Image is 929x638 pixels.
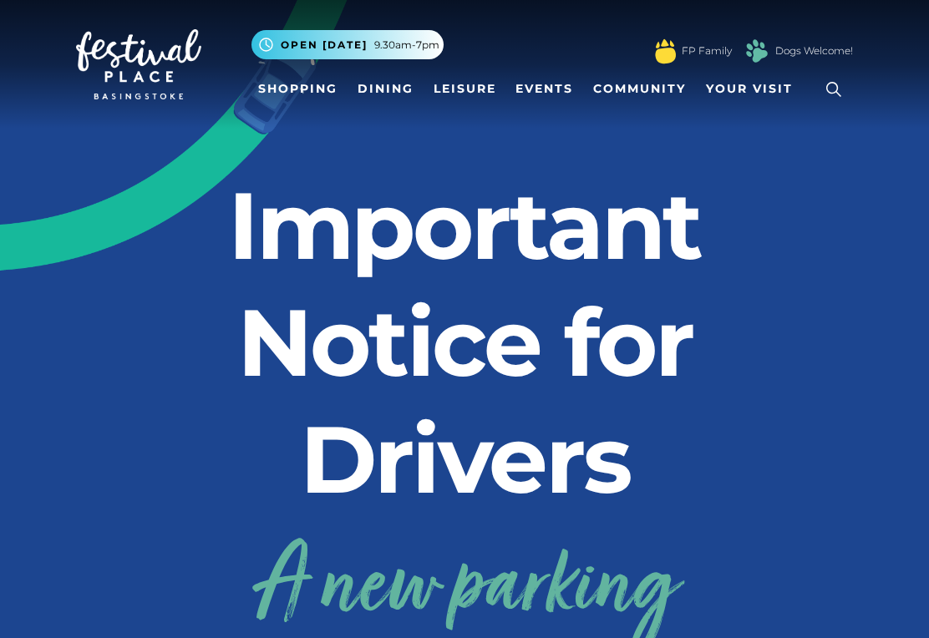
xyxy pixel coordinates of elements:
a: Your Visit [699,73,808,104]
a: Dogs Welcome! [775,43,853,58]
a: FP Family [682,43,732,58]
span: 9.30am-7pm [374,38,439,53]
img: Festival Place Logo [76,29,201,99]
a: Leisure [427,73,503,104]
a: Dining [351,73,420,104]
a: Community [586,73,693,104]
h2: Important Notice for Drivers [210,167,719,518]
button: Open [DATE] 9.30am-7pm [251,30,444,59]
span: Open [DATE] [281,38,368,53]
a: Shopping [251,73,344,104]
a: Events [509,73,580,104]
span: Your Visit [706,80,793,98]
